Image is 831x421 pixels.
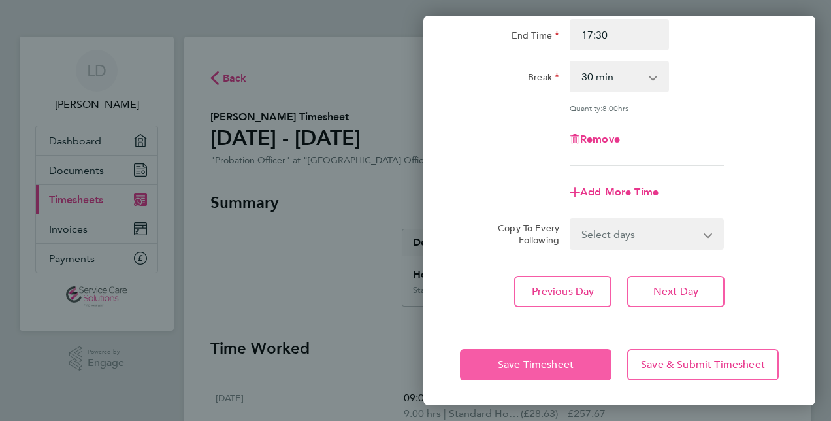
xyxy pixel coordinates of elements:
span: Next Day [653,285,698,298]
span: Save & Submit Timesheet [641,358,765,371]
button: Next Day [627,276,725,307]
div: Quantity: hrs [570,103,724,113]
button: Remove [570,134,620,144]
label: Copy To Every Following [487,222,559,246]
span: Remove [580,133,620,145]
span: Save Timesheet [498,358,574,371]
input: E.g. 18:00 [570,19,669,50]
button: Previous Day [514,276,611,307]
span: Add More Time [580,186,659,198]
button: Save & Submit Timesheet [627,349,779,380]
span: 8.00 [602,103,618,113]
label: End Time [512,29,559,45]
label: Break [528,71,559,87]
span: Previous Day [532,285,595,298]
button: Add More Time [570,187,659,197]
button: Save Timesheet [460,349,611,380]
